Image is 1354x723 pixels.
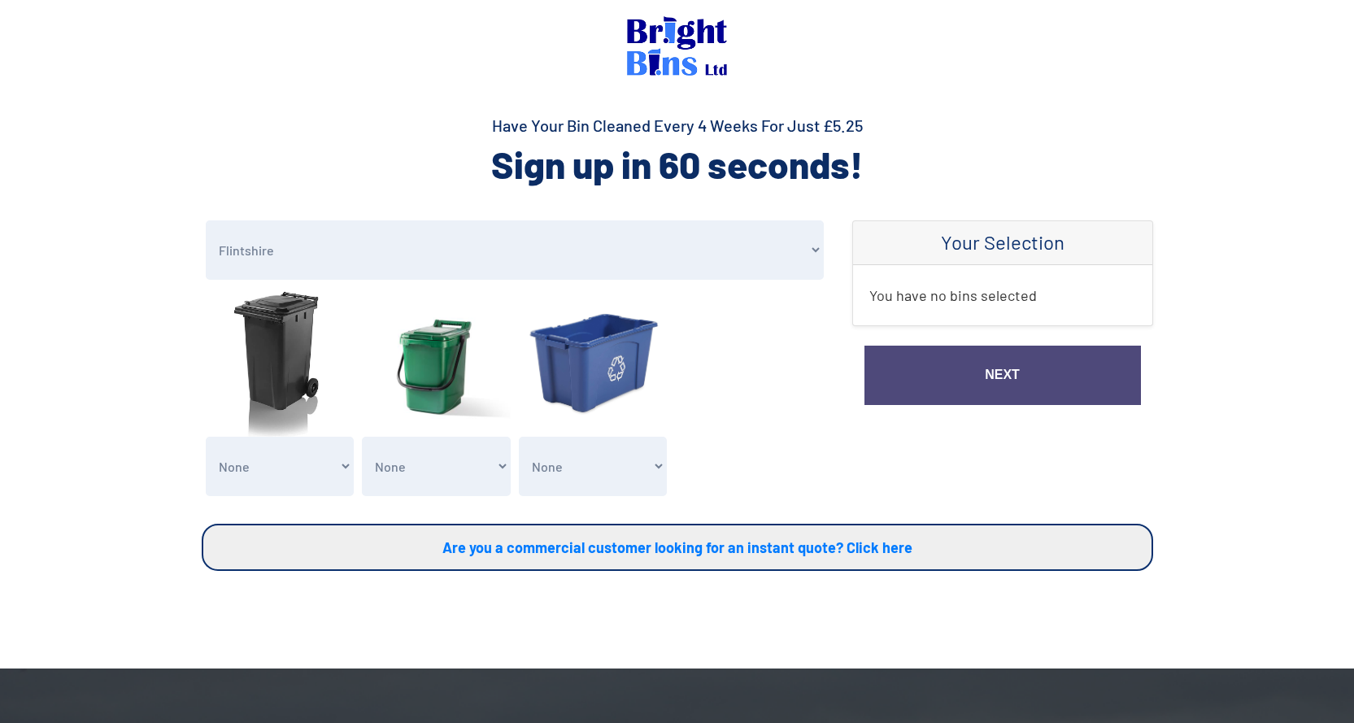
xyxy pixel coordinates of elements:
a: Are you a commercial customer looking for an instant quote? Click here [202,524,1153,571]
h4: Your Selection [869,231,1136,255]
h2: Sign up in 60 seconds! [202,140,1153,189]
h4: Have Your Bin Cleaned Every 4 Weeks For Just £5.25 [202,114,1153,137]
img: food.jpg [362,288,511,437]
a: Next [864,346,1141,405]
p: You have no bins selected [869,281,1136,309]
img: recyclingBlueBox.jpg [519,288,668,437]
img: general.jpg [206,288,355,437]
